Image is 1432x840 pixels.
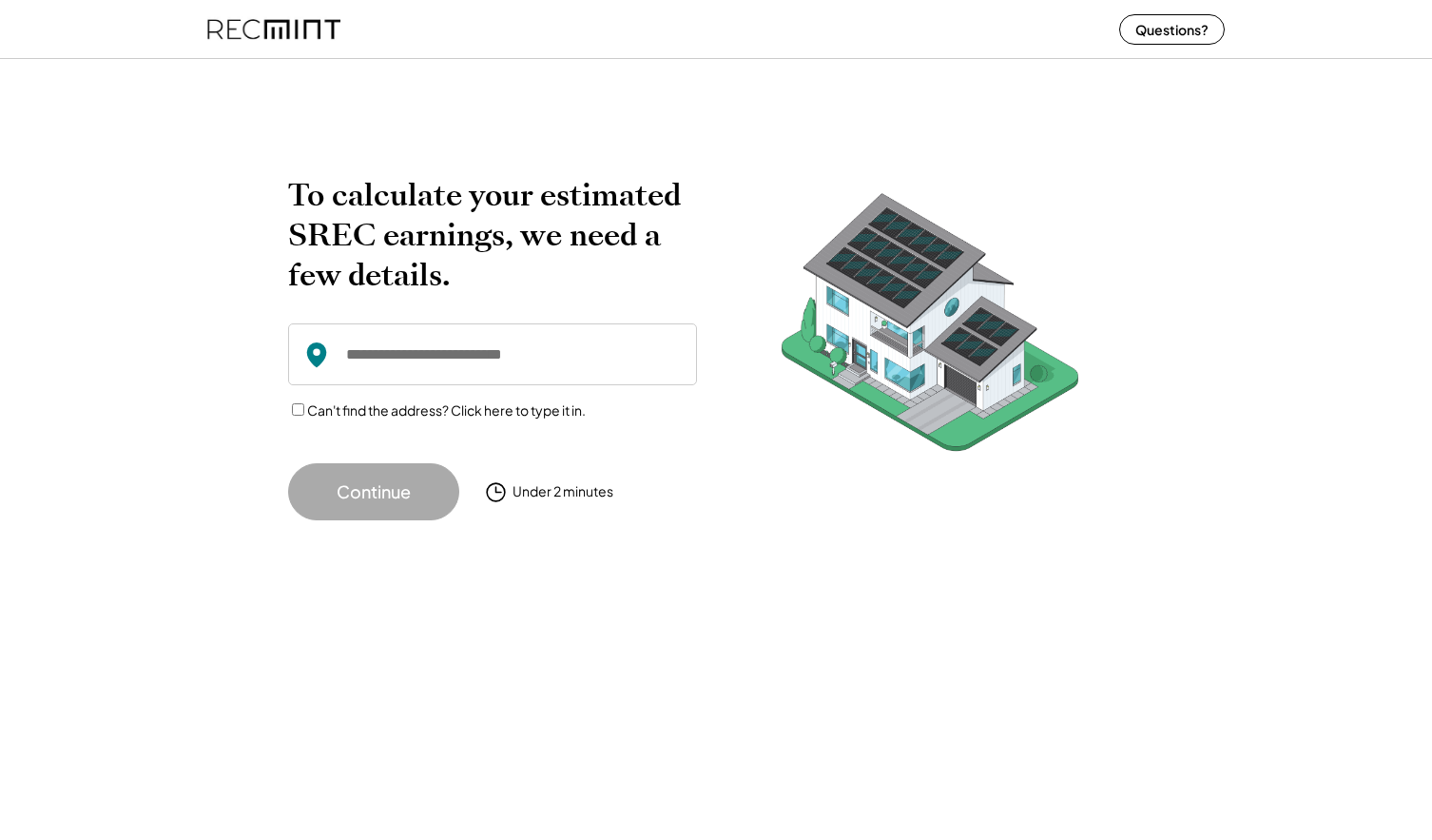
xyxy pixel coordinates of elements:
[1119,14,1225,45] button: Questions?
[513,482,613,501] div: Under 2 minutes
[307,401,586,419] label: Can't find the address? Click here to type it in.
[745,175,1115,480] img: RecMintArtboard%207.png
[207,4,340,54] img: recmint-logotype%403x%20%281%29.jpeg
[288,175,697,295] h2: To calculate your estimated SREC earnings, we need a few details.
[288,463,459,520] button: Continue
